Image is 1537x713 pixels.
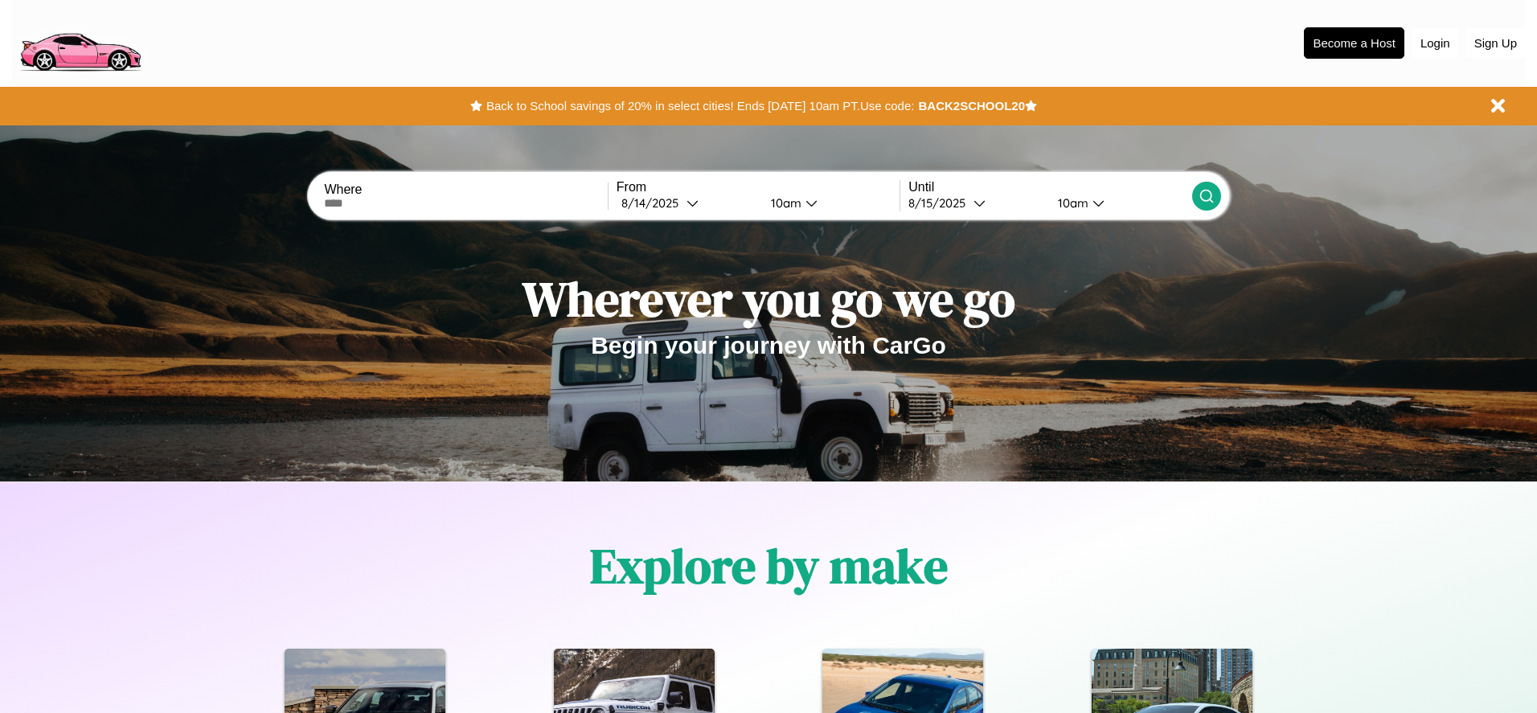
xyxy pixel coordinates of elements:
label: Until [908,180,1191,195]
button: Become a Host [1304,27,1404,59]
img: logo [12,8,148,76]
div: 10am [763,195,805,211]
div: 8 / 15 / 2025 [908,195,973,211]
button: 10am [758,195,900,211]
button: Back to School savings of 20% in select cities! Ends [DATE] 10am PT.Use code: [482,95,918,117]
label: From [617,180,900,195]
button: Sign Up [1466,28,1525,58]
button: 8/14/2025 [617,195,758,211]
div: 8 / 14 / 2025 [621,195,687,211]
b: BACK2SCHOOL20 [918,99,1025,113]
div: 10am [1050,195,1092,211]
label: Where [324,182,607,197]
button: Login [1412,28,1458,58]
button: 10am [1045,195,1191,211]
h1: Explore by make [590,533,948,599]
